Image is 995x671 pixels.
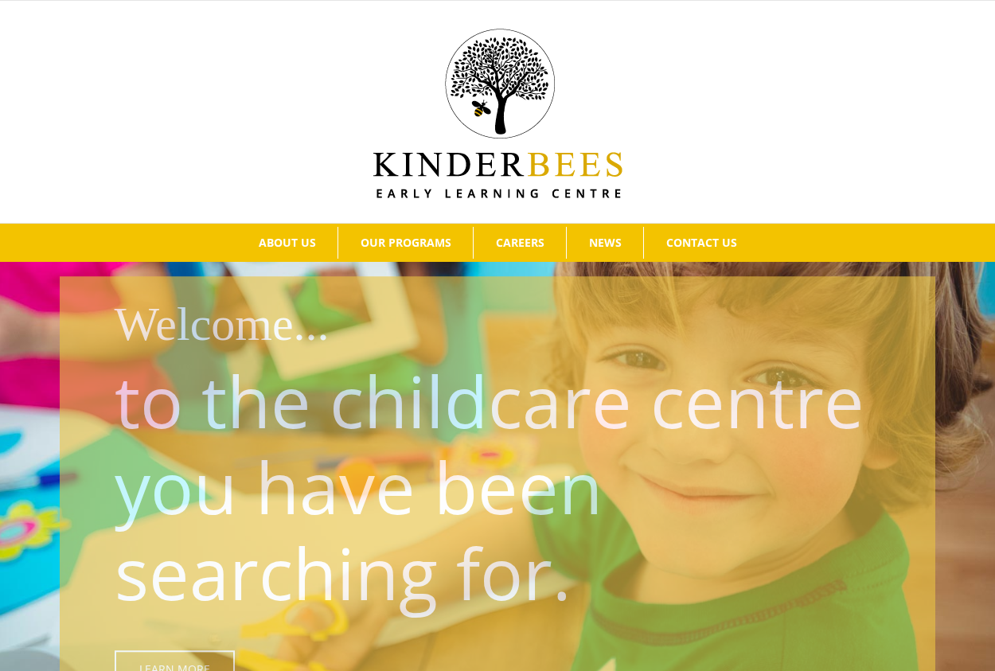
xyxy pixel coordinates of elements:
span: OUR PROGRAMS [361,237,451,248]
p: to the childcare centre you have been searching for. [115,358,890,616]
span: NEWS [589,237,622,248]
a: CAREERS [474,227,566,259]
a: CONTACT US [644,227,759,259]
span: ABOUT US [259,237,316,248]
img: Kinder Bees Logo [373,29,622,198]
h1: Welcome... [115,291,924,358]
span: CAREERS [496,237,544,248]
a: ABOUT US [236,227,338,259]
a: NEWS [567,227,643,259]
a: OUR PROGRAMS [338,227,473,259]
nav: Main Menu [24,224,971,262]
span: CONTACT US [666,237,737,248]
